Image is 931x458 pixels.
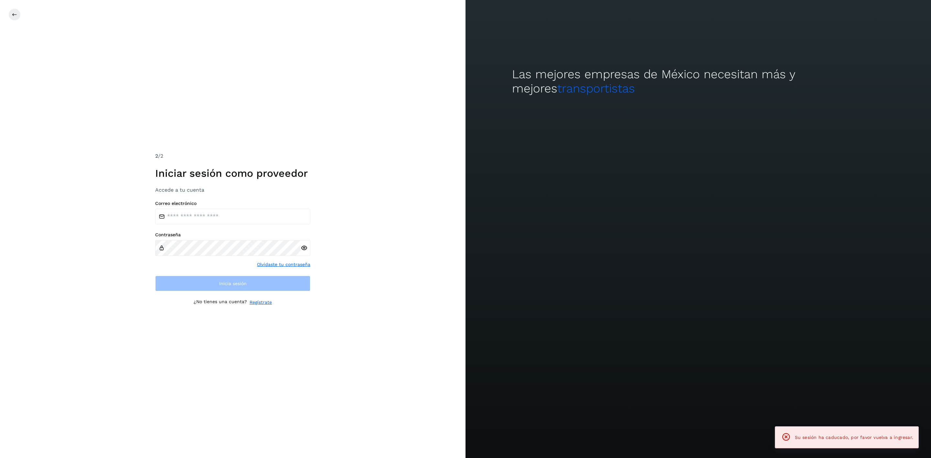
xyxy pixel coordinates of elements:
p: ¿No tienes una cuenta? [194,299,247,306]
span: Inicia sesión [219,281,247,286]
label: Contraseña [155,232,310,238]
button: Inicia sesión [155,276,310,291]
span: Su sesión ha caducado, por favor vuelva a ingresar. [795,435,913,440]
div: /2 [155,152,310,160]
span: transportistas [557,81,635,95]
label: Correo electrónico [155,201,310,206]
h3: Accede a tu cuenta [155,187,310,193]
a: Regístrate [250,299,272,306]
a: Olvidaste tu contraseña [257,261,310,268]
span: 2 [155,153,158,159]
h2: Las mejores empresas de México necesitan más y mejores [512,67,884,96]
h1: Iniciar sesión como proveedor [155,167,310,179]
